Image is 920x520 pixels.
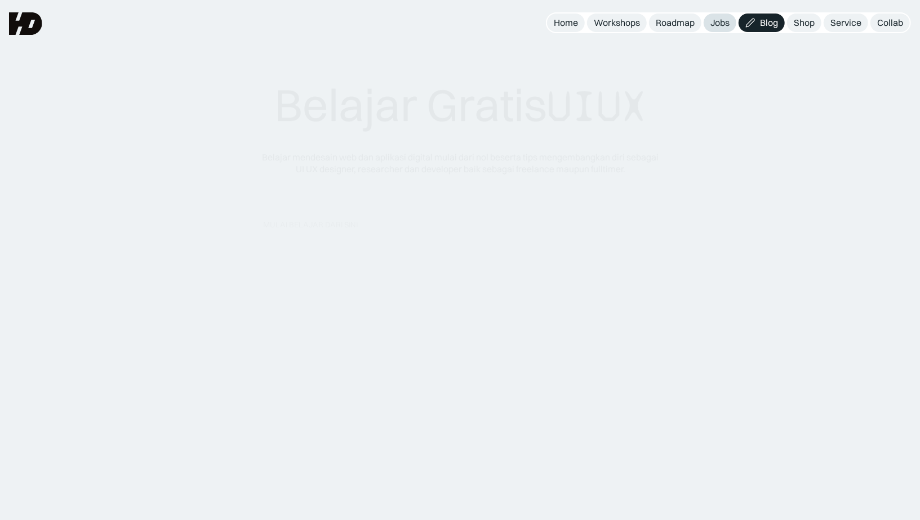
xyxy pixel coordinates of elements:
[824,14,868,32] a: Service
[710,17,730,29] div: Jobs
[554,17,578,29] div: Home
[877,17,903,29] div: Collab
[594,17,640,29] div: Workshops
[274,78,646,133] div: Belajar Gratis
[870,14,910,32] a: Collab
[794,17,815,29] div: Shop
[547,79,646,133] span: UIUX
[656,17,695,29] div: Roadmap
[760,17,778,29] div: Blog
[649,14,701,32] a: Roadmap
[257,151,663,175] div: Belajar mendesain web dan aplikasi digital mulai dari nol beserta tips mengembangkan diri sebagai...
[704,14,736,32] a: Jobs
[547,14,585,32] a: Home
[587,14,647,32] a: Workshops
[263,220,657,230] div: MULAI BELAJAR DARI SINI
[787,14,821,32] a: Shop
[739,14,785,32] a: Blog
[830,17,861,29] div: Service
